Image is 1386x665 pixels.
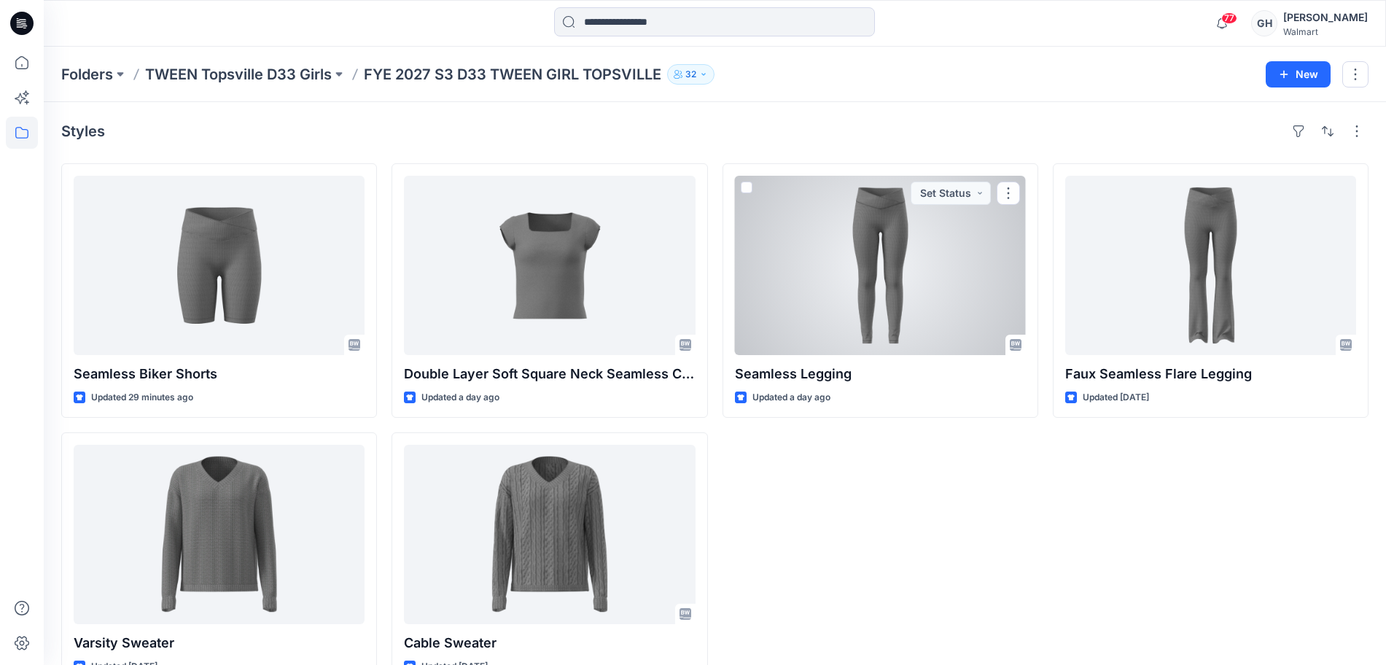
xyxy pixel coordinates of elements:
a: Cable Sweater [404,445,695,624]
p: Varsity Sweater [74,633,365,653]
p: Updated [DATE] [1083,390,1149,405]
div: GH [1251,10,1277,36]
p: Faux Seamless Flare Legging [1065,364,1356,384]
span: 77 [1221,12,1237,24]
p: Updated a day ago [752,390,830,405]
p: Double Layer Soft Square Neck Seamless Crop [404,364,695,384]
p: Updated 29 minutes ago [91,390,193,405]
div: Walmart [1283,26,1368,37]
a: Folders [61,64,113,85]
div: [PERSON_NAME] [1283,9,1368,26]
p: Updated a day ago [421,390,499,405]
p: Cable Sweater [404,633,695,653]
p: Seamless Biker Shorts [74,364,365,384]
a: Seamless Biker Shorts [74,176,365,355]
p: Seamless Legging [735,364,1026,384]
p: 32 [685,66,696,82]
a: Faux Seamless Flare Legging [1065,176,1356,355]
a: TWEEN Topsville D33 Girls [145,64,332,85]
button: New [1266,61,1331,87]
button: 32 [667,64,715,85]
h4: Styles [61,122,105,140]
p: FYE 2027 S3 D33 TWEEN GIRL TOPSVILLE [364,64,661,85]
a: Seamless Legging [735,176,1026,355]
a: Varsity Sweater [74,445,365,624]
a: Double Layer Soft Square Neck Seamless Crop [404,176,695,355]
